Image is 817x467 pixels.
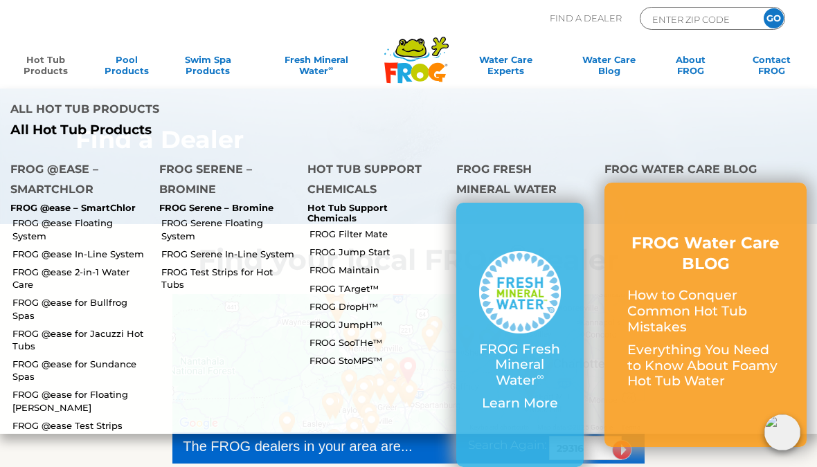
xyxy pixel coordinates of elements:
a: FROG Filter Mate [309,228,446,240]
a: FROG @ease In-Line System [12,248,149,260]
a: FROG SooTHe™ [309,336,446,349]
h3: FROG Water Care BLOG [627,233,784,275]
input: Zip Code Form [651,11,744,27]
a: FROG Jump Start [309,246,446,258]
a: FROG Test Strips for Hot Tubs [161,266,298,291]
a: ContactFROG [740,54,803,82]
a: FROG StoMPS™ [309,354,446,367]
a: PoolProducts [95,54,158,82]
a: FROG Serene In-Line System [161,248,298,260]
sup: ∞ [328,64,333,72]
div: The FROG dealers in your area are... [183,436,413,457]
h4: FROG Water Care Blog [604,159,807,183]
sup: ∞ [537,370,544,383]
a: FROG @ease Test Strips [12,419,149,432]
h4: All Hot Tub Products [10,99,398,122]
a: AboutFROG [659,54,722,82]
h4: FROG Serene – Bromine [159,159,287,203]
a: Hot Tub Support Chemicals [307,202,388,224]
a: FROG Water Care BLOG How to Conquer Common Hot Tub Mistakes Everything You Need to Know About Foa... [627,233,784,397]
a: Hot TubProducts [14,54,77,82]
a: Fresh MineralWater∞ [258,54,375,82]
a: Swim SpaProducts [177,54,240,82]
p: Learn More [479,396,562,412]
a: Water CareBlog [577,54,640,82]
a: FROG Fresh Mineral Water∞ Learn More [479,251,562,419]
a: FROG @ease for Bullfrog Spas [12,296,149,321]
a: FROG @ease for Floating [PERSON_NAME] [12,388,149,413]
p: How to Conquer Common Hot Tub Mistakes [627,288,784,335]
input: GO [764,8,784,28]
a: FROG @ease for Sundance Spas [12,358,149,383]
h4: Hot Tub Support Chemicals [307,159,436,203]
p: Find A Dealer [550,7,622,30]
a: FROG @ease 2-in-1 Water Care [12,266,149,291]
a: FROG Serene Floating System [161,217,298,241]
a: FROG @ease for Jacuzzi Hot Tubs [12,327,149,352]
input: Submit [612,440,632,460]
h4: FROG @ease – SmartChlor [10,159,138,203]
a: FROG @ease Floating System [12,217,149,241]
p: FROG @ease – SmartChlor [10,203,138,214]
a: FROG TArget™ [309,282,446,295]
a: FROG JumpH™ [309,318,446,331]
p: FROG Fresh Mineral Water [479,342,562,389]
p: Everything You Need to Know About Foamy Hot Tub Water [627,342,784,390]
h4: FROG Fresh Mineral Water [456,159,584,203]
a: FROG DropH™ [309,300,446,313]
a: All Hot Tub Products [10,122,398,138]
p: FROG Serene – Bromine [159,203,287,214]
img: openIcon [764,414,800,450]
a: FROG Maintain [309,264,446,276]
a: Water CareExperts [452,54,559,82]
